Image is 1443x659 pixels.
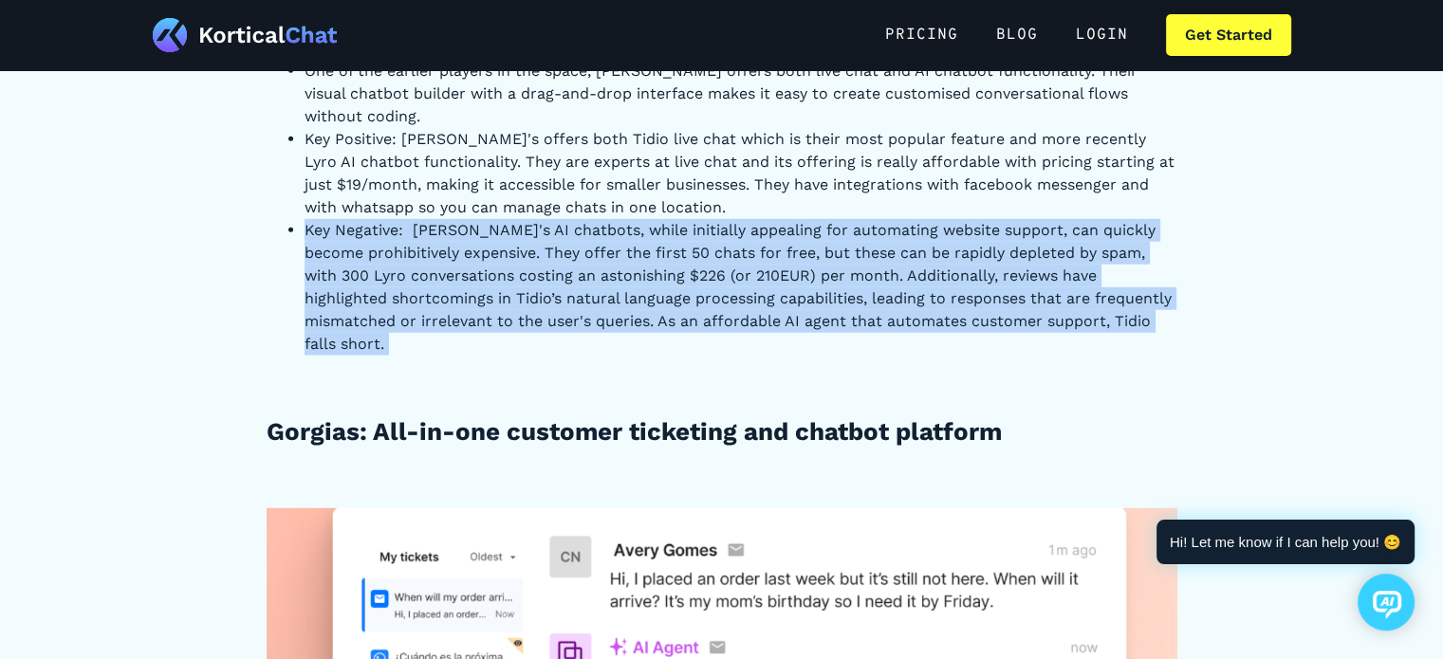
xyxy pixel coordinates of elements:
li: One of the earlier players in the space, [PERSON_NAME] offers both live chat and AI chatbot funct... [305,60,1177,128]
a: Get Started [1166,14,1291,56]
p: ‍ [267,462,1177,485]
li: Key Negative: [PERSON_NAME]'s AI chatbots, while initially appealing for automating website suppo... [305,219,1177,356]
strong: Gorgias: All-in-one customer ticketing and chatbot platform [267,417,1002,446]
a: Blog [977,14,1057,56]
a: Pricing [866,14,977,56]
li: Key Positive: [PERSON_NAME]'s offers both Tidio live chat which is their most popular feature and... [305,128,1177,219]
p: ‍ [267,370,1177,393]
a: Login [1057,14,1147,56]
